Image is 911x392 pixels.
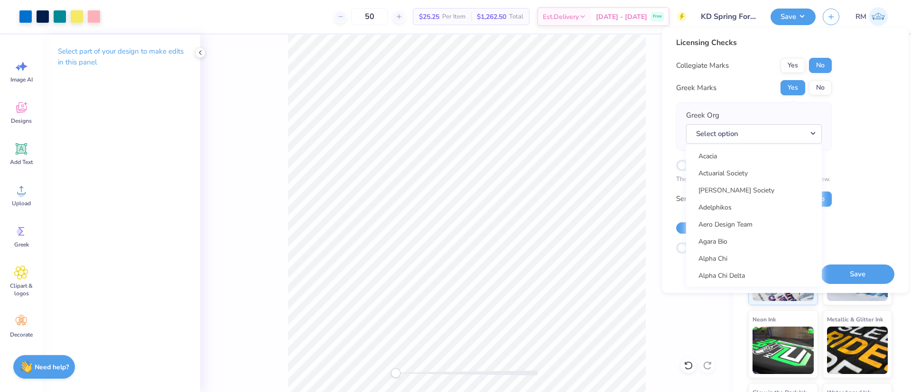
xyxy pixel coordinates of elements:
[58,46,185,68] p: Select part of your design to make edits in this panel
[690,268,818,283] a: Alpha Chi Delta
[676,193,745,204] div: Send a Copy to Client
[543,12,579,22] span: Est. Delivery
[676,82,716,93] div: Greek Marks
[11,117,32,125] span: Designs
[12,200,31,207] span: Upload
[10,76,33,83] span: Image AI
[10,331,33,338] span: Decorate
[477,12,506,22] span: $1,262.50
[676,60,729,71] div: Collegiate Marks
[694,7,763,26] input: Untitled Design
[509,12,523,22] span: Total
[690,165,818,181] a: Actuarial Society
[686,124,822,144] button: Select option
[6,282,37,297] span: Clipart & logos
[809,58,832,73] button: No
[781,58,805,73] button: Yes
[676,175,832,184] p: The changes are too minor to warrant an Affinity review.
[686,145,822,287] div: Select option
[690,234,818,249] a: Agara Bio
[827,327,888,374] img: Metallic & Glitter Ink
[753,327,814,374] img: Neon Ink
[442,12,465,22] span: Per Item
[690,182,818,198] a: [PERSON_NAME] Society
[771,9,816,25] button: Save
[391,368,400,378] div: Accessibility label
[690,200,818,215] a: Adelphikos
[809,80,832,95] button: No
[851,7,892,26] a: RM
[827,314,883,324] span: Metallic & Glitter Ink
[855,11,866,22] span: RM
[753,314,776,324] span: Neon Ink
[419,12,439,22] span: $25.25
[351,8,388,25] input: – –
[781,80,805,95] button: Yes
[10,158,33,166] span: Add Text
[676,37,832,48] div: Licensing Checks
[690,251,818,266] a: Alpha Chi
[690,285,818,301] a: Alpha Chi Omega
[690,148,818,164] a: Acacia
[14,241,29,248] span: Greek
[35,363,69,372] strong: Need help?
[869,7,888,26] img: Roberta Manuel
[690,217,818,232] a: Aero Design Team
[821,264,894,284] button: Save
[686,110,719,121] label: Greek Org
[596,12,647,22] span: [DATE] - [DATE]
[653,13,662,20] span: Free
